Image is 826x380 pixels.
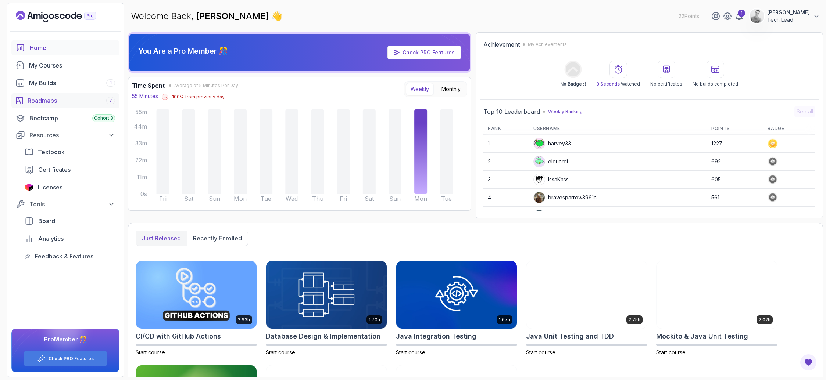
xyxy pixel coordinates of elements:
td: 1227 [707,135,763,153]
button: Resources [11,129,119,142]
tspan: 44m [134,123,147,130]
div: Resources [29,131,115,140]
tspan: 0s [140,191,147,198]
div: Tools [29,200,115,209]
a: Check PRO Features [387,46,461,59]
span: Feedback & Features [35,252,93,261]
img: CI/CD with GitHub Actions card [136,261,257,329]
p: Watched [596,81,640,87]
img: user profile image [534,174,545,185]
div: harvey33 [533,138,571,149]
a: Database Design & Implementation card1.70hDatabase Design & ImplementationStart course [266,261,387,356]
tspan: Fri [159,195,167,202]
tspan: Tue [441,195,452,202]
img: Java Integration Testing card [396,261,517,329]
button: Monthly [437,83,465,95]
span: Start course [136,349,165,355]
p: Tech Lead [767,16,810,23]
a: builds [11,76,119,90]
img: Java Unit Testing and TDD card [526,261,647,329]
button: See all [794,106,815,117]
span: 1 [110,80,112,86]
img: user profile image [534,192,545,203]
h2: Top 10 Leaderboard [483,107,540,116]
a: licenses [20,180,119,195]
tspan: 33m [135,140,147,147]
button: Check PRO Features [24,351,107,366]
span: 7 [109,98,112,104]
span: Licenses [38,183,62,192]
h2: Mockito & Java Unit Testing [656,331,748,341]
p: No builds completed [693,81,738,87]
tspan: Tue [261,195,271,202]
p: No certificates [650,81,682,87]
a: analytics [20,231,119,246]
h2: CI/CD with GitHub Actions [136,331,221,341]
span: Board [38,217,55,225]
button: user profile image[PERSON_NAME]Tech Lead [750,9,820,23]
button: Tools [11,198,119,211]
tspan: 11m [137,174,147,181]
div: IssaKass [533,174,569,185]
p: Welcome Back, [131,10,282,22]
h3: Time Spent [132,81,165,90]
div: Apply5489 [533,210,575,221]
img: user profile image [750,9,764,23]
p: 1.67h [499,317,510,323]
tspan: Mon [234,195,247,202]
th: Points [707,123,763,135]
a: bootcamp [11,111,119,126]
span: Start course [656,349,686,355]
a: roadmaps [11,93,119,108]
tspan: Sat [184,195,194,202]
div: elouardi [533,156,568,167]
td: 561 [707,189,763,207]
p: Weekly Ranking [548,109,583,115]
td: 3 [483,171,529,189]
td: 4 [483,189,529,207]
button: Recently enrolled [187,231,248,246]
p: Just released [142,234,181,243]
a: textbook [20,145,119,159]
button: Open Feedback Button [800,354,817,371]
a: certificates [20,162,119,177]
a: 1 [735,12,744,21]
span: Cohort 3 [94,115,113,121]
a: board [20,214,119,228]
span: Textbook [38,148,65,156]
tspan: 55m [135,109,147,116]
p: You Are a Pro Member 🎊 [138,46,228,56]
p: 55 Minutes [132,93,158,100]
td: 1 [483,135,529,153]
p: 2.63h [238,317,250,323]
div: bravesparrow3961a [533,192,597,203]
a: Check PRO Features [49,356,94,362]
span: Start course [526,349,555,355]
span: [PERSON_NAME] [196,11,271,21]
span: Certificates [38,165,71,174]
img: jetbrains icon [25,184,33,191]
span: 👋 [271,9,284,23]
a: CI/CD with GitHub Actions card2.63hCI/CD with GitHub ActionsStart course [136,261,257,356]
h2: Achievement [483,40,520,49]
p: 22 Points [679,12,699,20]
div: Roadmaps [28,96,115,105]
img: Mockito & Java Unit Testing card [657,261,777,329]
span: Analytics [38,234,64,243]
button: Just released [136,231,187,246]
button: Weekly [406,83,434,95]
p: 2.75h [629,317,640,323]
th: Rank [483,123,529,135]
a: Java Unit Testing and TDD card2.75hJava Unit Testing and TDDStart course [526,261,647,356]
tspan: Thu [312,195,323,202]
p: -100 % from previous day [170,94,225,100]
h2: Java Unit Testing and TDD [526,331,614,341]
h2: Java Integration Testing [396,331,476,341]
div: My Courses [29,61,115,70]
th: Badge [763,123,815,135]
tspan: Sun [389,195,401,202]
a: Check PRO Features [403,49,455,55]
td: 5 [483,207,529,225]
div: Home [29,43,115,52]
img: Database Design & Implementation card [266,261,387,329]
